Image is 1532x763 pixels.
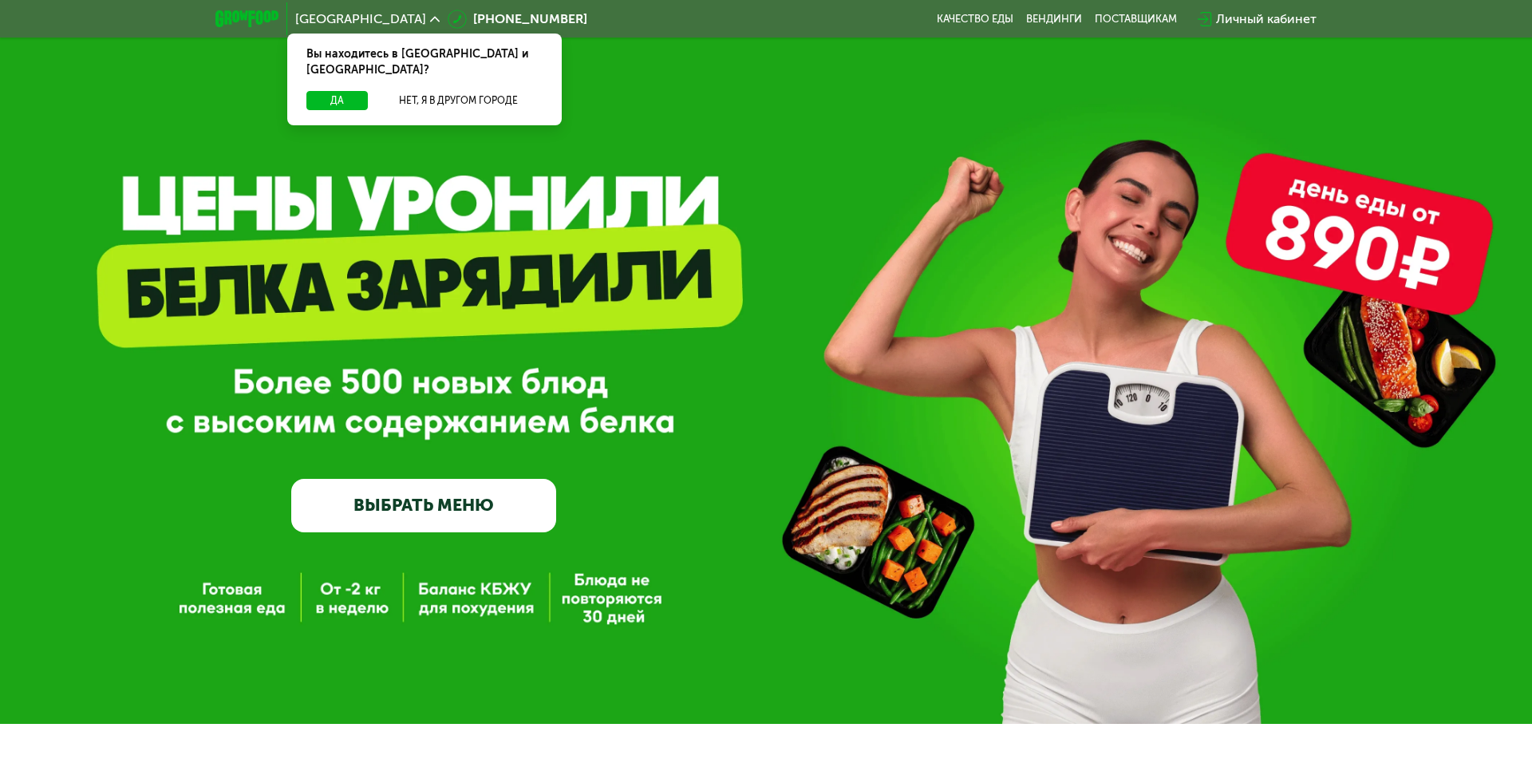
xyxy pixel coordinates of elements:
div: Личный кабинет [1216,10,1317,29]
button: Нет, я в другом городе [374,91,543,110]
div: Вы находитесь в [GEOGRAPHIC_DATA] и [GEOGRAPHIC_DATA]? [287,34,562,91]
button: Да [306,91,368,110]
a: Качество еды [937,13,1013,26]
a: [PHONE_NUMBER] [448,10,587,29]
a: Вендинги [1026,13,1082,26]
span: [GEOGRAPHIC_DATA] [295,13,426,26]
a: ВЫБРАТЬ МЕНЮ [291,479,556,532]
div: поставщикам [1095,13,1177,26]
